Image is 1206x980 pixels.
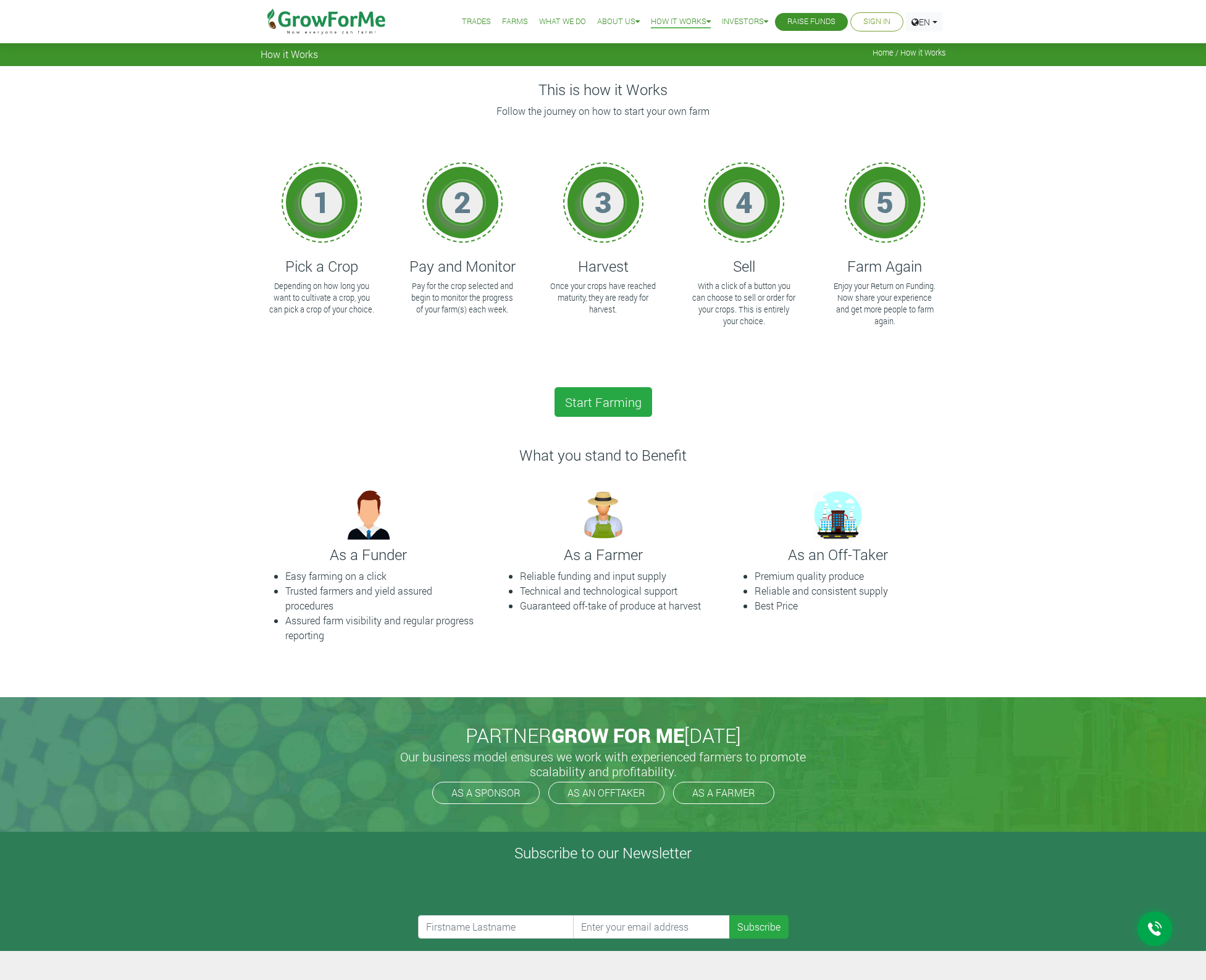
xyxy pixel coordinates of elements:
[807,484,869,546] img: growforme image
[418,867,606,915] iframe: reCAPTCHA
[261,48,318,60] span: How it Works
[269,280,375,316] p: Depending on how long you want to cultivate a crop, you can pick a crop of your choice.
[691,280,797,328] p: With a click of a button you can choose to sell or order for your crops. This is entirely your ch...
[267,258,377,275] h4: Pick a Crop
[495,546,711,564] h4: As a Farmer
[432,782,540,804] a: AS A SPONSOR
[755,584,946,598] li: Reliable and consistent supply
[539,15,586,28] a: What We Do
[444,184,481,220] h1: 2
[520,598,711,613] li: Guaranteed off-take of produce at harvest
[261,81,946,99] h4: This is how it Works
[673,782,774,804] a: AS A FARMER
[755,598,946,613] li: Best Price
[722,15,768,28] a: Investors
[651,15,711,28] a: How it Works
[551,722,684,748] span: GROW FOR ME
[266,724,941,747] h2: PARTNER [DATE]
[408,258,517,275] h4: Pay and Monitor
[409,280,516,316] p: Pay for the crop selected and begin to monitor the progress of your farm(s) each week.
[555,387,652,417] a: Start Farming
[585,184,622,220] h1: 3
[730,546,946,564] h4: As an Off-Taker
[832,280,938,328] p: Enjoy your Return on Funding. Now share your experience and get more people to farm again.
[418,915,575,939] input: Firstname Lastname
[548,258,658,275] h4: Harvest
[689,258,799,275] h4: Sell
[285,613,477,643] li: Assured farm visibility and regular progress reporting
[726,184,763,220] h1: 4
[285,569,477,584] li: Easy farming on a click
[548,782,664,804] a: AS AN OFFTAKER
[830,258,940,275] h4: Farm Again
[520,584,711,598] li: Technical and technological support
[866,184,903,220] h1: 5
[573,915,730,939] input: Enter your email address
[261,446,946,464] h4: What you stand to Benefit
[262,104,944,119] p: Follow the journey on how to start your own farm
[15,844,1191,862] h4: Subscribe to our Newsletter
[520,569,711,584] li: Reliable funding and input supply
[873,48,946,57] span: Home / How it Works
[387,749,819,779] h5: Our business model ensures we work with experienced farmers to promote scalability and profitabil...
[502,15,528,28] a: Farms
[261,546,477,564] h4: As a Funder
[462,15,491,28] a: Trades
[285,584,477,613] li: Trusted farmers and yield assured procedures
[863,15,890,28] a: Sign In
[906,12,943,31] a: EN
[550,280,656,316] p: Once your crops have reached maturity, they are ready for harvest.
[597,15,640,28] a: About Us
[572,484,634,546] img: growforme image
[755,569,946,584] li: Premium quality produce
[338,484,400,546] img: growforme image
[787,15,835,28] a: Raise Funds
[729,915,789,939] button: Subscribe
[303,184,340,220] h1: 1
